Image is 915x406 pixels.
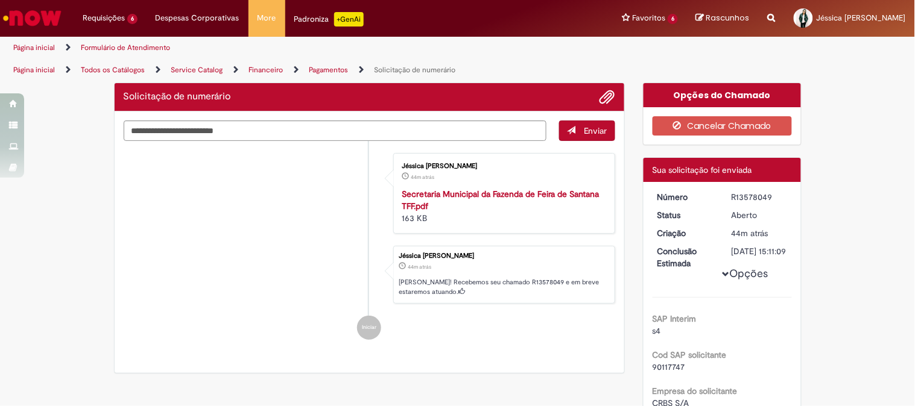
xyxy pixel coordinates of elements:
[706,12,750,23] span: Rascunhos
[732,228,768,239] span: 44m atrás
[653,325,661,336] span: s4
[584,125,607,136] span: Enviar
[411,173,434,181] span: 44m atrás
[600,89,615,105] button: Adicionar anexos
[632,12,665,24] span: Favoritos
[648,227,723,239] dt: Criação
[124,246,616,304] li: Jéssica Késia Alves Costa
[124,92,231,102] h2: Solicitação de numerário Histórico de tíquete
[732,245,788,257] div: [DATE] 15:11:09
[127,14,138,24] span: 6
[648,209,723,221] dt: Status
[294,12,364,27] div: Padroniza
[411,173,434,181] time: 29/09/2025 16:10:54
[559,120,615,141] button: Enviar
[653,313,697,324] b: SAP Interim
[648,245,723,269] dt: Conclusão Estimada
[732,228,768,239] time: 29/09/2025 16:11:05
[9,59,601,81] ul: Trilhas de página
[171,65,223,75] a: Service Catalog
[1,6,63,30] img: ServiceNow
[653,116,792,136] button: Cancelar Chamado
[399,252,609,260] div: Jéssica [PERSON_NAME]
[653,386,738,396] b: Empresa do solicitante
[648,191,723,203] dt: Número
[402,163,603,170] div: Jéssica [PERSON_NAME]
[13,65,55,75] a: Página inicial
[653,164,752,175] span: Sua solicitação foi enviada
[653,349,727,360] b: Cod SAP solicitante
[124,141,616,352] ul: Histórico de tíquete
[402,188,603,224] div: 163 KB
[732,209,788,221] div: Aberto
[258,12,276,24] span: More
[644,83,801,107] div: Opções do Chamado
[156,12,239,24] span: Despesas Corporativas
[399,278,609,296] p: [PERSON_NAME]! Recebemos seu chamado R13578049 e em breve estaremos atuando.
[668,14,678,24] span: 6
[81,65,145,75] a: Todos os Catálogos
[124,120,547,141] textarea: Digite sua mensagem aqui...
[696,13,750,24] a: Rascunhos
[732,191,788,203] div: R13578049
[402,189,599,211] a: Secretaria Municipal da Fazenda de Feira de Santana TFF.pdf
[83,12,125,24] span: Requisições
[81,43,170,52] a: Formulário de Atendimento
[309,65,348,75] a: Pagamentos
[817,13,906,23] span: Jéssica [PERSON_NAME]
[374,65,455,75] a: Solicitação de numerário
[9,37,601,59] ul: Trilhas de página
[249,65,283,75] a: Financeiro
[408,263,431,270] time: 29/09/2025 16:11:05
[13,43,55,52] a: Página inicial
[732,227,788,239] div: 29/09/2025 16:11:05
[408,263,431,270] span: 44m atrás
[334,12,364,27] p: +GenAi
[653,361,685,372] span: 90117747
